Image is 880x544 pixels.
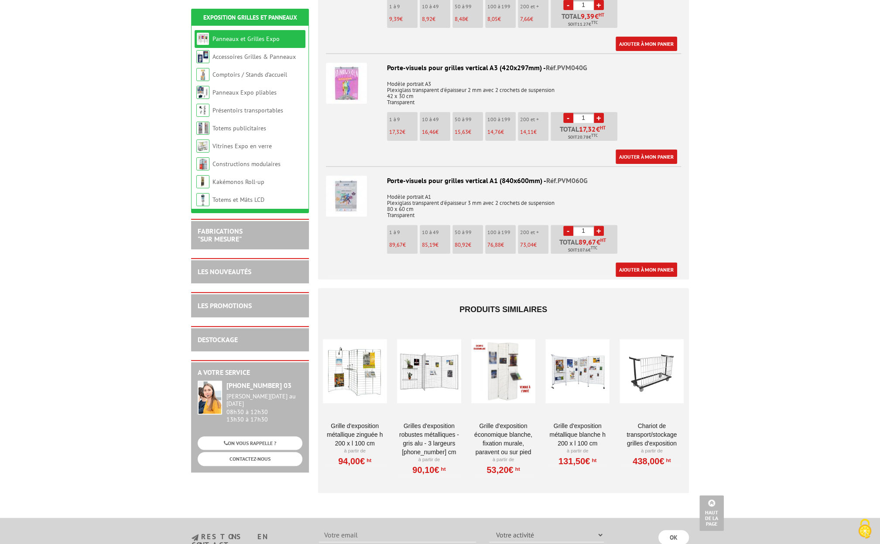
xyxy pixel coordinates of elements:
[553,126,617,141] p: Total
[579,238,596,245] span: 89,67
[471,456,535,463] p: À partir de
[594,113,604,123] a: +
[486,467,520,473] a: 53,20€HT
[326,176,367,217] img: Porte-visuels pour grilles vertical A1 (840x600mm)
[389,116,418,122] p: 1 à 9
[389,15,400,23] span: 9,39
[558,459,596,464] a: 131,50€HT
[226,393,302,423] div: 08h30 à 12h30 13h30 à 17h30
[487,242,516,248] p: €
[546,63,587,72] span: Réf.PVM040G
[514,466,520,472] sup: HT
[212,142,272,150] a: Vitrines Expo en verre
[196,104,209,117] img: Présentoirs transportables
[577,247,588,254] span: 107.6
[591,133,598,138] sup: TTC
[422,241,435,248] span: 85,19
[600,125,606,131] sup: HT
[326,63,367,104] img: Porte-visuels pour grilles vertical A3 (420x297mm)
[439,466,445,472] sup: HT
[196,68,209,81] img: Comptoirs / Stands d'accueil
[487,129,516,135] p: €
[568,134,598,141] span: Soit €
[577,21,589,28] span: 11.27
[568,21,598,28] span: Soit €
[471,422,535,456] a: Grille d'exposition économique blanche, fixation murale, paravent ou sur pied
[455,3,483,10] p: 50 à 99
[620,448,684,455] p: À partir de
[196,175,209,188] img: Kakémonos Roll-up
[389,242,418,248] p: €
[590,457,596,463] sup: HT
[487,116,516,122] p: 100 à 199
[591,20,598,25] sup: TTC
[326,188,681,218] p: Modèle portrait A1 Plexiglass transparent d'épaisseur 3 mm avec 2 crochets de suspension 80 x 60 ...
[226,393,302,408] div: [PERSON_NAME][DATE] au [DATE]
[389,16,418,22] p: €
[594,226,604,236] a: +
[520,128,534,136] span: 14,11
[487,229,516,235] p: 100 à 199
[212,53,296,61] a: Accessoires Grilles & Panneaux
[212,196,264,204] a: Totems et Mâts LCD
[581,13,604,20] span: €
[196,50,209,63] img: Accessoires Grilles & Panneaux
[422,128,435,136] span: 16,46
[323,448,387,455] p: À partir de
[198,381,222,415] img: widget-service.jpg
[422,16,450,22] p: €
[455,229,483,235] p: 50 à 99
[545,422,609,448] a: Grille d'exposition métallique blanche H 200 x L 100 cm
[455,16,483,22] p: €
[579,126,596,133] span: 17,32
[326,75,681,105] p: Modèle portrait A3 Plexiglass transparent d'épaisseur 2 mm avec 2 crochets de suspension 42 x 30 ...
[581,13,595,20] span: 9,39
[455,116,483,122] p: 50 à 99
[455,241,468,248] span: 80,92
[849,514,880,544] button: Cookies (fenêtre modale)
[455,15,465,23] span: 8,48
[422,3,450,10] p: 10 à 49
[616,150,677,164] a: Ajouter à mon panier
[212,178,264,186] a: Kakémonos Roll-up
[412,467,445,473] a: 90,10€HT
[422,129,450,135] p: €
[545,448,609,455] p: À partir de
[487,16,516,22] p: €
[553,238,617,254] p: Total
[520,3,548,10] p: 200 et +
[579,126,606,133] span: €
[212,160,281,168] a: Constructions modulaires
[198,301,252,310] a: LES PROMOTIONS
[192,534,199,541] img: newsletter.jpg
[422,229,450,235] p: 10 à 49
[198,335,238,344] a: DESTOCKAGE
[563,113,573,123] a: -
[616,262,677,277] a: Ajouter à mon panier
[389,241,403,248] span: 89,67
[196,157,209,170] img: Constructions modulaires
[599,12,604,18] sup: HT
[553,13,617,28] p: Total
[455,128,468,136] span: 15,63
[520,129,548,135] p: €
[389,229,418,235] p: 1 à 9
[579,238,606,245] span: €
[422,242,450,248] p: €
[520,116,548,122] p: 200 et +
[397,422,461,456] a: Grilles d'exposition robustes métalliques - gris alu - 3 largeurs [PHONE_NUMBER] cm
[664,457,671,463] sup: HT
[620,422,684,448] a: Chariot de transport/stockage Grilles d'exposition
[212,88,277,96] a: Panneaux Expo pliables
[487,241,501,248] span: 76,88
[196,86,209,99] img: Panneaux Expo pliables
[389,3,418,10] p: 1 à 9
[212,124,266,132] a: Totems publicitaires
[600,237,606,243] sup: HT
[455,129,483,135] p: €
[422,116,450,122] p: 10 à 49
[389,128,402,136] span: 17,32
[455,242,483,248] p: €
[520,242,548,248] p: €
[198,267,251,276] a: LES NOUVEAUTÉS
